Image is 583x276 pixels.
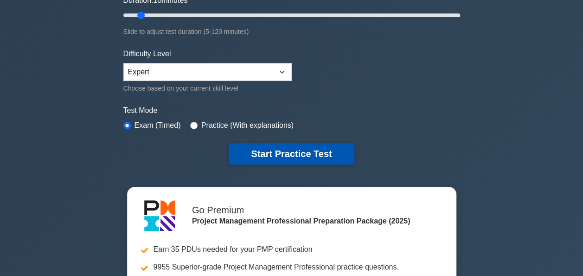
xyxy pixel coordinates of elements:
label: Difficulty Level [123,48,171,59]
label: Test Mode [123,105,460,116]
label: Exam (Timed) [135,120,181,131]
button: Start Practice Test [229,143,354,164]
div: Slide to adjust test duration (5-120 minutes) [123,26,460,37]
label: Practice (With explanations) [201,120,294,131]
div: Choose based on your current skill level [123,83,292,94]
